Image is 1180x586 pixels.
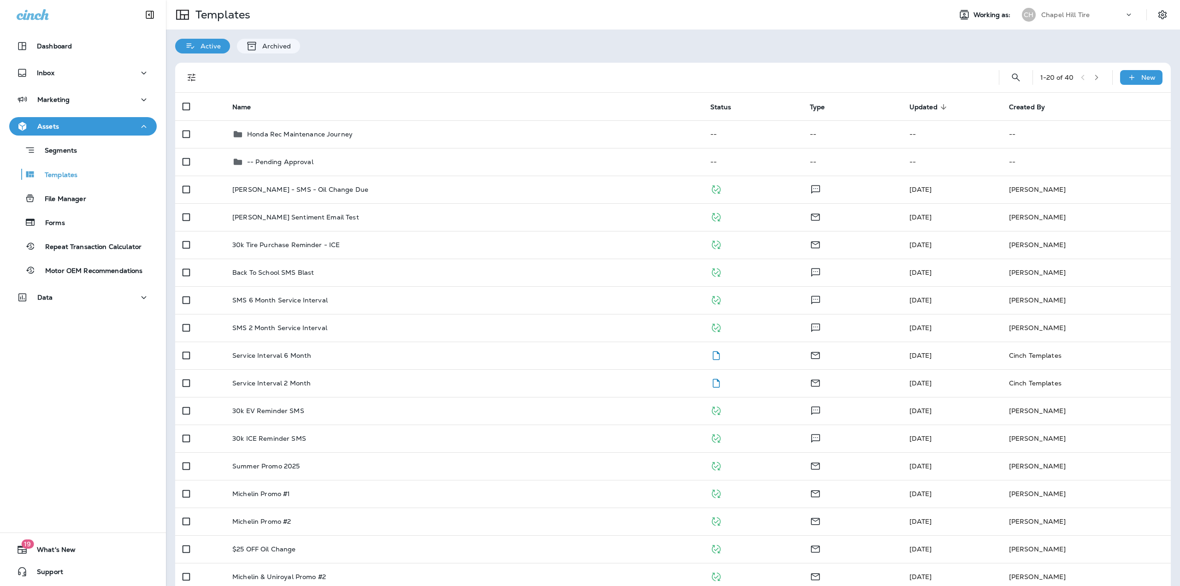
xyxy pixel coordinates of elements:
p: Inbox [37,69,54,77]
div: 1 - 20 of 40 [1040,74,1074,81]
p: Archived [258,42,291,50]
p: Data [37,294,53,301]
span: Zachary Nottke [909,185,932,194]
span: Text [810,406,821,414]
button: Templates [9,165,157,184]
div: CH [1022,8,1036,22]
span: Published [710,406,722,414]
span: Email [810,544,821,552]
span: Text [810,184,821,193]
span: Email [810,461,821,469]
td: -- [902,120,1002,148]
p: Templates [192,8,250,22]
p: Michelin & Uniroyal Promo #2 [232,573,326,580]
span: Text [810,433,821,442]
span: Erin Vernon [909,573,932,581]
span: Email [810,572,821,580]
button: 19What's New [9,540,157,559]
button: Filters [183,68,201,87]
span: Email [810,489,821,497]
span: Name [232,103,251,111]
td: [PERSON_NAME] [1002,508,1171,535]
span: 19 [21,539,34,549]
span: Published [710,461,722,469]
span: Zachary Nottke [909,268,932,277]
span: Zachary Nottke [909,351,932,360]
p: SMS 6 Month Service Interval [232,296,328,304]
span: Zachary Nottke [909,379,932,387]
span: Email [810,240,821,248]
span: Erin Vernon [909,517,932,526]
p: Back To School SMS Blast [232,269,314,276]
p: Chapel Hill Tire [1041,11,1090,18]
span: Text [810,323,821,331]
span: Email [810,378,821,386]
p: 30k EV Reminder SMS [232,407,304,414]
td: [PERSON_NAME] [1002,286,1171,314]
td: [PERSON_NAME] [1002,176,1171,203]
span: Published [710,267,722,276]
span: Support [28,568,63,579]
td: [PERSON_NAME] [1002,203,1171,231]
span: Email [810,350,821,359]
span: Status [710,103,743,111]
td: Cinch Templates [1002,342,1171,369]
button: Inbox [9,64,157,82]
span: Email [810,212,821,220]
td: -- [902,148,1002,176]
td: -- [1002,120,1171,148]
td: [PERSON_NAME] [1002,480,1171,508]
p: Honda Rec Maintenance Journey [247,130,353,138]
td: -- [1002,148,1171,176]
td: -- [703,120,802,148]
td: [PERSON_NAME] [1002,314,1171,342]
td: -- [802,120,902,148]
p: Active [196,42,221,50]
td: [PERSON_NAME] [1002,231,1171,259]
button: Settings [1154,6,1171,23]
span: Erin Vernon [909,545,932,553]
span: Published [710,323,722,331]
button: Segments [9,140,157,160]
td: [PERSON_NAME] [1002,397,1171,425]
p: Michelin Promo #1 [232,490,290,497]
span: J-P Scoville [909,407,932,415]
span: Email [810,516,821,525]
td: [PERSON_NAME] [1002,452,1171,480]
p: Assets [37,123,59,130]
span: Updated [909,103,938,111]
span: Type [810,103,825,111]
button: Data [9,288,157,307]
td: [PERSON_NAME] [1002,535,1171,563]
span: Created By [1009,103,1057,111]
p: Service Interval 2 Month [232,379,311,387]
p: Motor OEM Recommendations [36,267,143,276]
span: Published [710,516,722,525]
button: Forms [9,213,157,232]
span: Type [810,103,837,111]
p: SMS 2 Month Service Interval [232,324,327,331]
p: Michelin Promo #2 [232,518,291,525]
span: Published [710,489,722,497]
button: Motor OEM Recommendations [9,260,157,280]
span: Published [710,212,722,220]
button: Collapse Sidebar [137,6,163,24]
p: File Manager [35,195,86,204]
span: What's New [28,546,76,557]
span: Draft [710,378,722,386]
button: Support [9,562,157,581]
span: Erin Vernon [909,241,932,249]
span: Published [710,544,722,552]
button: Marketing [9,90,157,109]
span: Text [810,295,821,303]
span: Name [232,103,263,111]
td: Cinch Templates [1002,369,1171,397]
p: New [1141,74,1156,81]
button: File Manager [9,189,157,208]
span: Working as: [973,11,1013,19]
span: Published [710,295,722,303]
p: Dashboard [37,42,72,50]
span: Published [710,433,722,442]
span: Published [710,240,722,248]
td: [PERSON_NAME] [1002,259,1171,286]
